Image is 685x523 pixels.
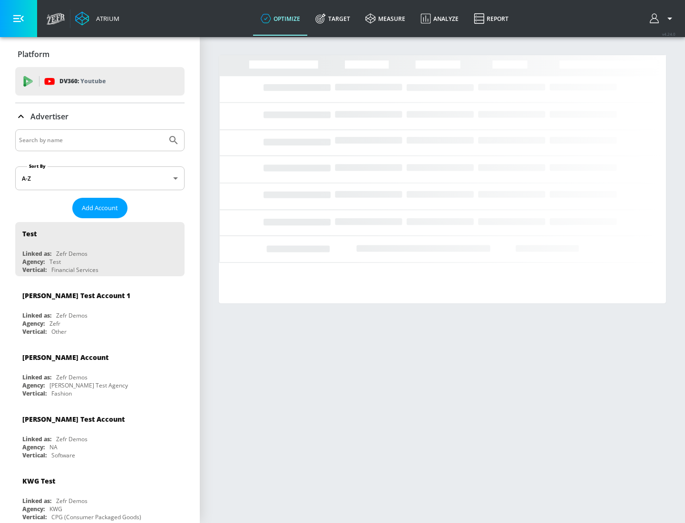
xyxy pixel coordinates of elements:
[22,320,45,328] div: Agency:
[75,11,119,26] a: Atrium
[82,203,118,213] span: Add Account
[15,284,185,338] div: [PERSON_NAME] Test Account 1Linked as:Zefr DemosAgency:ZefrVertical:Other
[22,476,55,485] div: KWG Test
[22,291,130,300] div: [PERSON_NAME] Test Account 1
[308,1,358,36] a: Target
[51,266,98,274] div: Financial Services
[56,373,88,381] div: Zefr Demos
[15,222,185,276] div: TestLinked as:Zefr DemosAgency:TestVertical:Financial Services
[662,31,675,37] span: v 4.24.0
[56,250,88,258] div: Zefr Demos
[49,258,61,266] div: Test
[15,346,185,400] div: [PERSON_NAME] AccountLinked as:Zefr DemosAgency:[PERSON_NAME] Test AgencyVertical:Fashion
[80,76,106,86] p: Youtube
[49,320,60,328] div: Zefr
[51,328,67,336] div: Other
[466,1,516,36] a: Report
[22,311,51,320] div: Linked as:
[15,103,185,130] div: Advertiser
[22,328,47,336] div: Vertical:
[22,389,47,397] div: Vertical:
[22,497,51,505] div: Linked as:
[22,451,47,459] div: Vertical:
[22,266,47,274] div: Vertical:
[22,443,45,451] div: Agency:
[253,1,308,36] a: optimize
[15,407,185,462] div: [PERSON_NAME] Test AccountLinked as:Zefr DemosAgency:NAVertical:Software
[19,134,163,146] input: Search by name
[22,513,47,521] div: Vertical:
[51,513,141,521] div: CPG (Consumer Packaged Goods)
[22,505,45,513] div: Agency:
[49,381,128,389] div: [PERSON_NAME] Test Agency
[413,1,466,36] a: Analyze
[30,111,68,122] p: Advertiser
[56,311,88,320] div: Zefr Demos
[22,373,51,381] div: Linked as:
[18,49,49,59] p: Platform
[27,163,48,169] label: Sort By
[22,415,125,424] div: [PERSON_NAME] Test Account
[22,435,51,443] div: Linked as:
[22,258,45,266] div: Agency:
[22,353,108,362] div: [PERSON_NAME] Account
[15,166,185,190] div: A-Z
[51,451,75,459] div: Software
[51,389,72,397] div: Fashion
[22,381,45,389] div: Agency:
[22,250,51,258] div: Linked as:
[49,443,58,451] div: NA
[49,505,62,513] div: KWG
[59,76,106,87] p: DV360:
[56,435,88,443] div: Zefr Demos
[358,1,413,36] a: measure
[22,229,37,238] div: Test
[15,41,185,68] div: Platform
[56,497,88,505] div: Zefr Demos
[92,14,119,23] div: Atrium
[15,67,185,96] div: DV360: Youtube
[72,198,127,218] button: Add Account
